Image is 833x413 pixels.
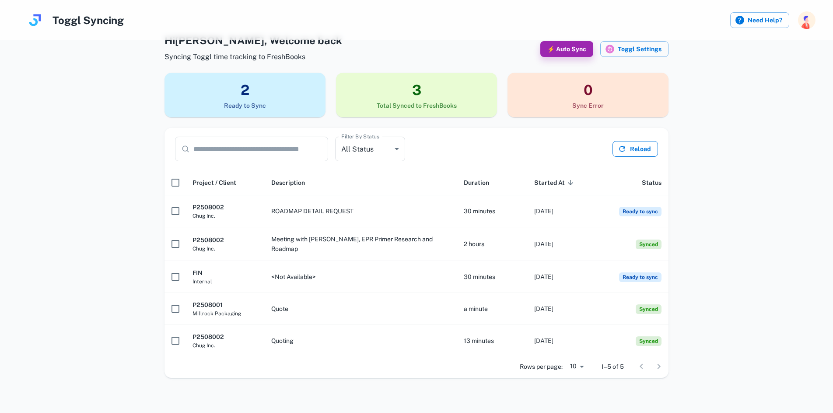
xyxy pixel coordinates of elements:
span: Synced [636,240,661,249]
img: logo.svg [26,11,44,29]
span: Chug Inc. [192,245,257,253]
label: Filter By Status [341,133,379,140]
h4: Toggl Syncing [52,12,124,28]
h6: Total Synced to FreshBooks [336,101,497,110]
div: scrollable content [164,170,668,355]
p: Rows per page: [520,362,563,371]
span: Synced [636,336,661,346]
td: 2 hours [457,227,527,261]
button: Toggl iconToggl Settings [600,41,668,57]
h6: Sync Error [507,101,668,110]
td: Meeting with [PERSON_NAME], EPR Primer Research and Roadmap [264,227,457,261]
h6: FIN [192,268,257,278]
td: Quote [264,293,457,325]
td: [DATE] [527,195,598,227]
td: Quoting [264,325,457,357]
td: [DATE] [527,325,598,357]
span: Internal [192,278,257,286]
td: [DATE] [527,261,598,293]
span: Ready to sync [619,207,661,216]
span: Syncing Toggl time tracking to FreshBooks [164,52,342,62]
p: 1–5 of 5 [601,362,624,371]
h6: Ready to Sync [164,101,325,110]
span: Started At [534,177,576,188]
td: 13 minutes [457,325,527,357]
span: Duration [464,177,489,188]
td: [DATE] [527,227,598,261]
td: 30 minutes [457,261,527,293]
h6: P2508001 [192,300,257,310]
h3: 2 [164,80,325,101]
div: All Status [335,137,405,161]
td: ROADMAP DETAIL REQUEST [264,195,457,227]
td: <Not Available> [264,261,457,293]
img: Toggl icon [605,45,614,53]
h6: P2508002 [192,235,257,245]
label: Need Help? [730,12,789,28]
td: 30 minutes [457,195,527,227]
button: Reload [612,141,658,157]
span: Ready to sync [619,272,661,282]
h3: 3 [336,80,497,101]
h3: 0 [507,80,668,101]
td: a minute [457,293,527,325]
span: Project / Client [192,177,236,188]
span: Millrock Packaging [192,310,257,318]
span: Description [271,177,305,188]
button: ⚡ Auto Sync [540,41,593,57]
h6: P2508002 [192,202,257,212]
img: photoURL [798,11,815,29]
span: Chug Inc. [192,342,257,349]
span: Status [642,177,661,188]
h4: Hi [PERSON_NAME] , Welcome back [164,32,342,48]
span: Chug Inc. [192,212,257,220]
h6: P2508002 [192,332,257,342]
div: 10 [566,360,587,373]
span: Synced [636,304,661,314]
td: [DATE] [527,293,598,325]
